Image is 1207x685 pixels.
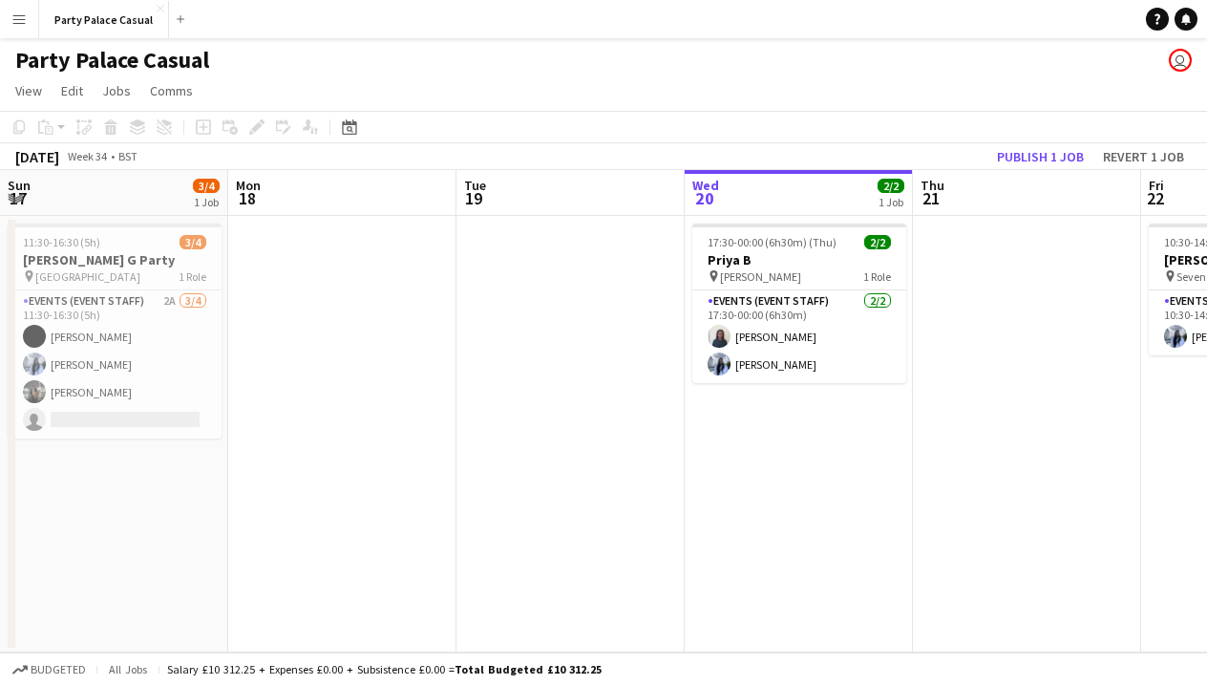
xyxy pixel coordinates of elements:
[15,147,59,166] div: [DATE]
[8,224,222,439] app-job-card: 11:30-16:30 (5h)3/4[PERSON_NAME] G Party [GEOGRAPHIC_DATA]1 RoleEvents (Event Staff)2A3/411:30-16...
[1169,49,1192,72] app-user-avatar: Nicole Nkansah
[23,235,100,249] span: 11:30-16:30 (5h)
[8,290,222,439] app-card-role: Events (Event Staff)2A3/411:30-16:30 (5h)[PERSON_NAME][PERSON_NAME][PERSON_NAME]
[464,177,486,194] span: Tue
[102,82,131,99] span: Jobs
[95,78,138,103] a: Jobs
[708,235,836,249] span: 17:30-00:00 (6h30m) (Thu)
[989,144,1091,169] button: Publish 1 job
[8,251,222,268] h3: [PERSON_NAME] G Party
[455,662,602,676] span: Total Budgeted £10 312.25
[150,82,193,99] span: Comms
[720,269,801,284] span: [PERSON_NAME]
[15,46,209,75] h1: Party Palace Casual
[39,1,169,38] button: Party Palace Casual
[692,251,906,268] h3: Priya B
[236,177,261,194] span: Mon
[233,187,261,209] span: 18
[105,662,151,676] span: All jobs
[193,179,220,193] span: 3/4
[167,662,602,676] div: Salary £10 312.25 + Expenses £0.00 + Subsistence £0.00 =
[1146,187,1164,209] span: 22
[8,78,50,103] a: View
[461,187,486,209] span: 19
[53,78,91,103] a: Edit
[31,663,86,676] span: Budgeted
[5,187,31,209] span: 17
[921,177,944,194] span: Thu
[878,179,904,193] span: 2/2
[118,149,138,163] div: BST
[692,290,906,383] app-card-role: Events (Event Staff)2/217:30-00:00 (6h30m)[PERSON_NAME][PERSON_NAME]
[10,659,89,680] button: Budgeted
[63,149,111,163] span: Week 34
[179,269,206,284] span: 1 Role
[180,235,206,249] span: 3/4
[194,195,219,209] div: 1 Job
[692,177,719,194] span: Wed
[8,177,31,194] span: Sun
[863,269,891,284] span: 1 Role
[1149,177,1164,194] span: Fri
[142,78,201,103] a: Comms
[35,269,140,284] span: [GEOGRAPHIC_DATA]
[864,235,891,249] span: 2/2
[61,82,83,99] span: Edit
[1095,144,1192,169] button: Revert 1 job
[692,224,906,383] app-job-card: 17:30-00:00 (6h30m) (Thu)2/2Priya B [PERSON_NAME]1 RoleEvents (Event Staff)2/217:30-00:00 (6h30m)...
[879,195,903,209] div: 1 Job
[15,82,42,99] span: View
[918,187,944,209] span: 21
[689,187,719,209] span: 20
